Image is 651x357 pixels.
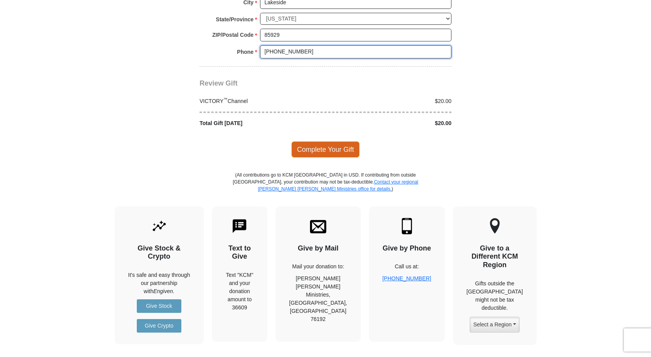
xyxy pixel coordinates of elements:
[382,244,431,253] h4: Give by Phone
[231,218,248,234] img: text-to-give.svg
[289,275,347,323] p: [PERSON_NAME] [PERSON_NAME] Ministries, [GEOGRAPHIC_DATA], [GEOGRAPHIC_DATA] 76192
[200,79,238,87] span: Review Gift
[291,141,360,158] span: Complete Your Gift
[137,299,181,313] a: Give Stock
[310,218,326,234] img: envelope.svg
[128,271,190,295] p: It's safe and easy through our partnership with
[196,119,326,127] div: Total Gift [DATE]
[258,179,418,192] a: Contact your regional [PERSON_NAME] [PERSON_NAME] Ministries office for details.
[216,14,253,25] strong: State/Province
[399,218,415,234] img: mobile.svg
[212,29,254,40] strong: ZIP/Postal Code
[151,218,167,234] img: give-by-stock.svg
[232,172,418,206] p: (All contributions go to KCM [GEOGRAPHIC_DATA] in USD. If contributing from outside [GEOGRAPHIC_D...
[470,317,519,333] button: Select a Region
[196,97,326,105] div: VICTORY Channel
[467,244,523,269] h4: Give to a Different KCM Region
[226,271,254,312] div: Text "KCM" and your donation amount to 36609
[237,46,254,57] strong: Phone
[382,275,431,281] a: [PHONE_NUMBER]
[224,97,228,101] sup: ™
[153,288,174,294] i: Engiven.
[467,280,523,312] p: Gifts outside the [GEOGRAPHIC_DATA] might not be tax deductible.
[489,218,500,234] img: other-region
[289,244,347,253] h4: Give by Mail
[289,263,347,271] p: Mail your donation to:
[325,119,456,127] div: $20.00
[382,263,431,271] p: Call us at:
[325,97,456,105] div: $20.00
[137,319,181,333] a: Give Crypto
[128,244,190,261] h4: Give Stock & Crypto
[226,244,254,261] h4: Text to Give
